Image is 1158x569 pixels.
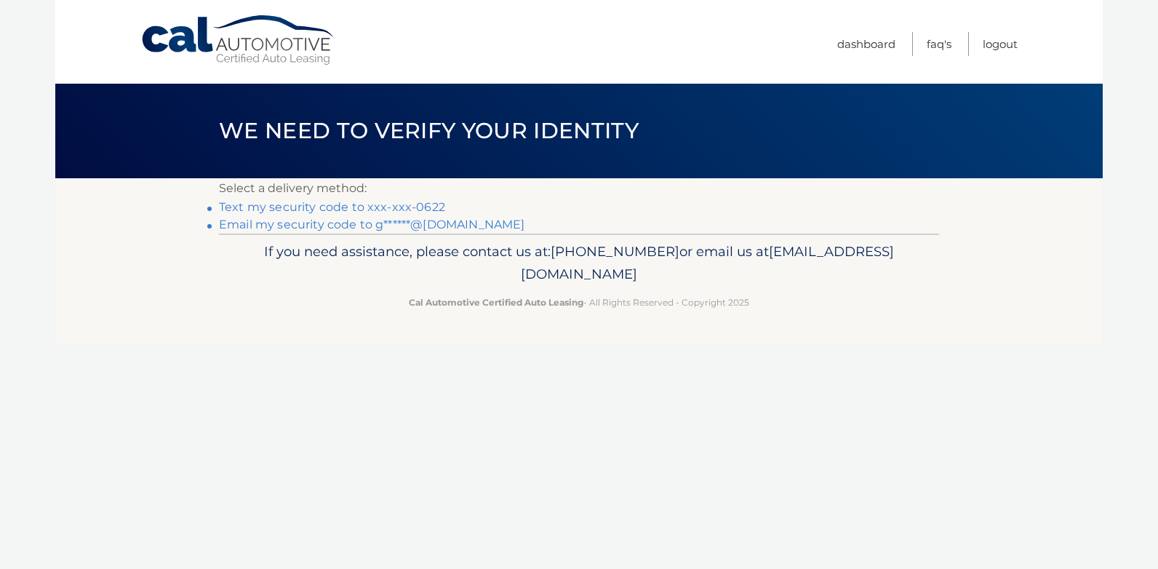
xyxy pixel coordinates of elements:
a: Text my security code to xxx-xxx-0622 [219,200,445,214]
p: - All Rights Reserved - Copyright 2025 [228,295,930,310]
a: Cal Automotive [140,15,337,66]
a: Dashboard [837,32,895,56]
p: Select a delivery method: [219,178,939,199]
a: Email my security code to g******@[DOMAIN_NAME] [219,218,525,231]
p: If you need assistance, please contact us at: or email us at [228,240,930,287]
a: FAQ's [927,32,951,56]
span: [PHONE_NUMBER] [551,243,679,260]
strong: Cal Automotive Certified Auto Leasing [409,297,583,308]
span: We need to verify your identity [219,117,639,144]
a: Logout [983,32,1018,56]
